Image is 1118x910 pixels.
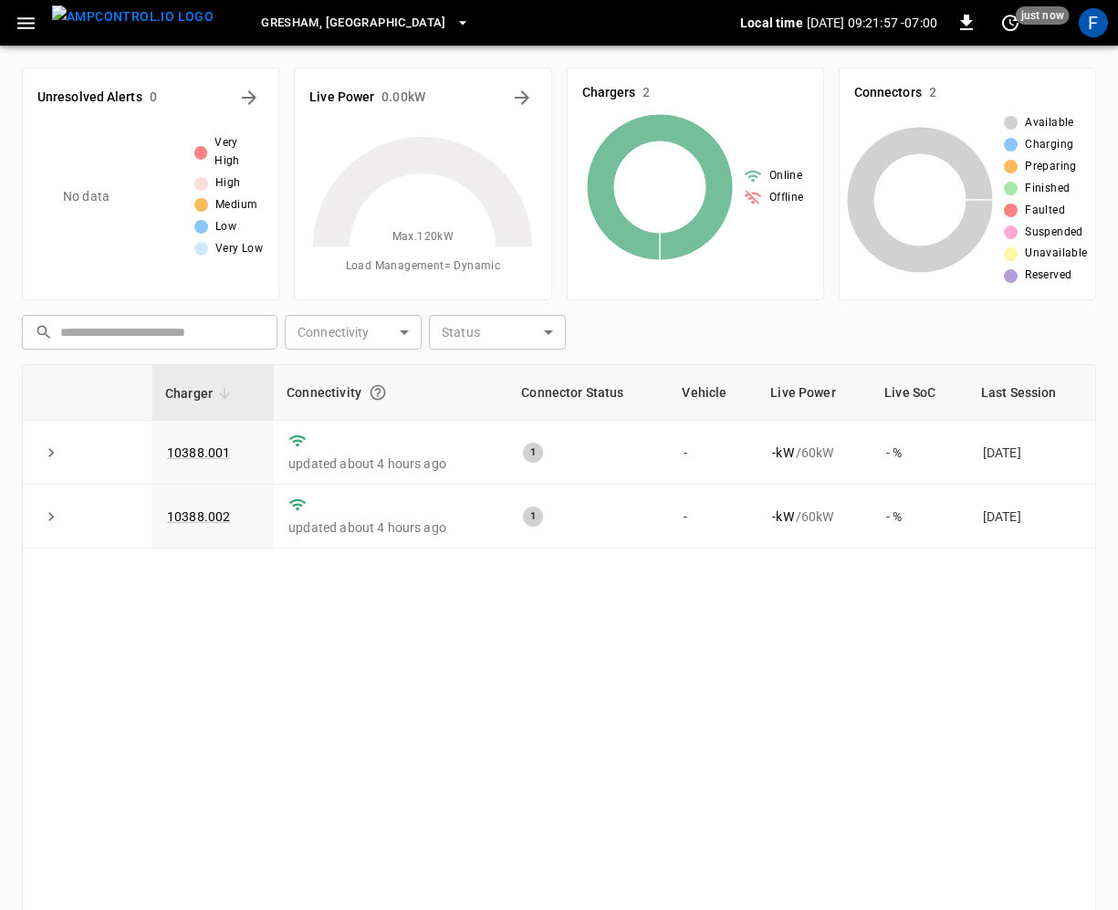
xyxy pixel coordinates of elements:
span: Charger [165,382,236,404]
span: Very Low [215,240,263,258]
th: Last Session [968,365,1095,421]
span: Faulted [1025,202,1065,220]
button: All Alerts [235,83,264,112]
span: Available [1025,114,1074,132]
p: - kW [772,444,793,462]
div: / 60 kW [772,507,857,526]
div: profile-icon [1079,8,1108,37]
p: updated about 4 hours ago [288,455,494,473]
a: 10388.002 [167,509,230,524]
span: High [215,174,241,193]
div: 1 [523,443,543,463]
h6: Unresolved Alerts [37,88,142,108]
div: / 60 kW [772,444,857,462]
button: Connection between the charger and our software. [361,376,394,409]
p: No data [63,187,110,206]
td: [DATE] [968,485,1095,549]
button: Gresham, [GEOGRAPHIC_DATA] [254,5,477,41]
span: Suspended [1025,224,1083,242]
h6: Connectors [854,83,922,103]
td: - [669,485,758,549]
th: Connector Status [508,365,669,421]
th: Live SoC [872,365,968,421]
td: - [669,421,758,485]
p: - kW [772,507,793,526]
button: expand row [37,439,65,466]
p: Local time [740,14,803,32]
td: [DATE] [968,421,1095,485]
span: Online [769,167,802,185]
button: Energy Overview [507,83,537,112]
span: just now [1016,6,1070,25]
span: Finished [1025,180,1070,198]
span: Gresham, [GEOGRAPHIC_DATA] [261,13,446,34]
h6: 2 [929,83,936,103]
h6: 0.00 kW [381,88,425,108]
span: Offline [769,189,804,207]
p: updated about 4 hours ago [288,518,494,537]
th: Vehicle [669,365,758,421]
span: Load Management = Dynamic [346,257,501,276]
th: Live Power [758,365,872,421]
div: 1 [523,507,543,527]
td: - % [872,485,968,549]
span: Charging [1025,136,1073,154]
span: Max. 120 kW [392,228,455,246]
h6: 2 [643,83,650,103]
div: Connectivity [287,376,496,409]
span: Low [215,218,236,236]
button: set refresh interval [996,8,1025,37]
span: Reserved [1025,267,1071,285]
span: Unavailable [1025,245,1087,263]
span: Preparing [1025,158,1077,176]
td: - % [872,421,968,485]
span: Very High [214,134,264,171]
a: 10388.001 [167,445,230,460]
p: [DATE] 09:21:57 -07:00 [807,14,937,32]
h6: Live Power [309,88,374,108]
button: expand row [37,503,65,530]
span: Medium [215,196,257,214]
h6: 0 [150,88,157,108]
h6: Chargers [582,83,636,103]
img: ampcontrol.io logo [52,5,214,28]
